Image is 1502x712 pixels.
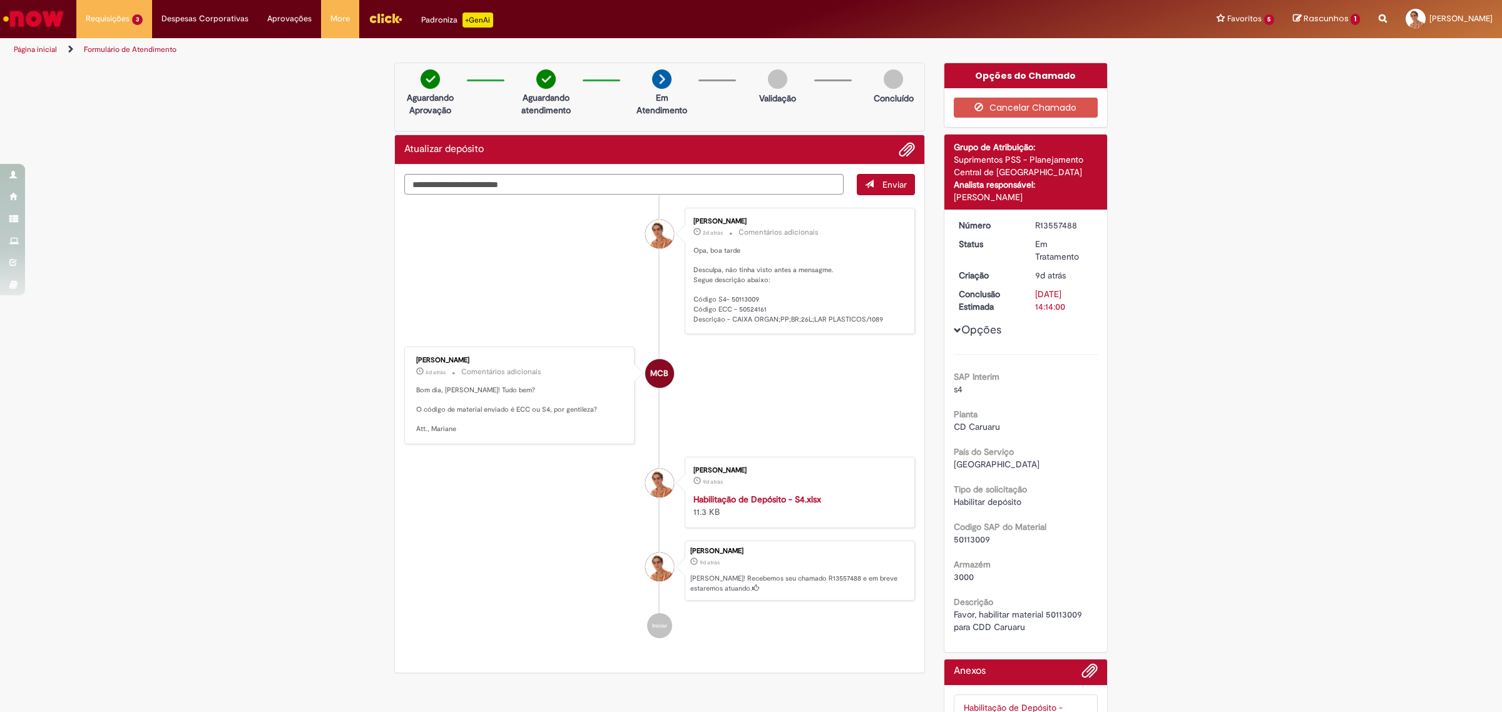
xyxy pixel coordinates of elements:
[536,69,556,89] img: check-circle-green.png
[954,534,990,545] span: 50113009
[954,521,1046,532] b: Codigo SAP do Material
[954,459,1040,470] span: [GEOGRAPHIC_DATA]
[954,384,963,395] span: s4
[161,13,248,25] span: Despesas Corporativas
[954,559,991,570] b: Armazém
[693,246,902,325] p: Opa, boa tarde Desculpa, não tinha visto antes a mensagme. Segue descrição abaixo: Código S4- 501...
[954,446,1014,457] b: País do Serviço
[884,69,903,89] img: img-circle-grey.png
[954,609,1085,633] span: Favor, habilitar material 50113009 para CDD Caruaru
[703,229,723,236] span: 2d atrás
[84,44,176,54] a: Formulário de Atendimento
[1429,13,1493,24] span: [PERSON_NAME]
[954,371,999,382] b: SAP Interim
[954,141,1098,153] div: Grupo de Atribuição:
[1351,14,1360,25] span: 1
[857,174,915,195] button: Enviar
[954,191,1098,203] div: [PERSON_NAME]
[954,666,986,677] h2: Anexos
[768,69,787,89] img: img-circle-grey.png
[650,359,668,389] span: MCB
[1035,288,1093,313] div: [DATE] 14:14:00
[404,541,915,601] li: Alrino Alves Da Silva Junior
[944,63,1108,88] div: Opções do Chamado
[462,13,493,28] p: +GenAi
[693,494,821,505] a: Habilitação de Depósito - S4.xlsx
[954,571,974,582] span: 3000
[738,227,819,238] small: Comentários adicionais
[954,98,1098,118] button: Cancelar Chamado
[703,478,723,486] time: 23/09/2025 08:48:24
[416,385,625,435] p: Bom dia, [PERSON_NAME]! Tudo bem? O código de material enviado é ECC ou S4, por gentileza? Att., ...
[949,219,1026,231] dt: Número
[426,369,446,376] span: 6d atrás
[759,92,796,104] p: Validação
[1304,13,1349,24] span: Rascunhos
[516,91,576,116] p: Aguardando atendimento
[703,478,723,486] span: 9d atrás
[899,141,915,158] button: Adicionar anexos
[330,13,350,25] span: More
[421,69,440,89] img: check-circle-green.png
[1081,663,1098,685] button: Adicionar anexos
[404,195,915,651] ul: Histórico de tíquete
[404,144,484,155] h2: Atualizar depósito Histórico de tíquete
[645,552,674,581] div: Alrino Alves Da Silva Junior
[693,467,902,474] div: [PERSON_NAME]
[700,559,720,566] time: 23/09/2025 08:48:27
[86,13,130,25] span: Requisições
[1035,219,1093,231] div: R13557488
[1035,269,1093,282] div: 23/09/2025 08:48:27
[1293,13,1360,25] a: Rascunhos
[645,469,674,497] div: Alrino Alves Da Silva Junior
[645,220,674,248] div: Alrino Alves Da Silva Junior
[949,238,1026,250] dt: Status
[404,174,844,195] textarea: Digite sua mensagem aqui...
[949,288,1026,313] dt: Conclusão Estimada
[954,421,1000,432] span: CD Caruaru
[9,38,992,61] ul: Trilhas de página
[645,359,674,388] div: Mariane Cega Bianchessi
[426,369,446,376] time: 25/09/2025 10:41:17
[703,229,723,236] time: 29/09/2025 13:55:17
[652,69,672,89] img: arrow-next.png
[1035,238,1093,263] div: Em Tratamento
[369,9,402,28] img: click_logo_yellow_360x200.png
[400,91,461,116] p: Aguardando Aprovação
[132,14,143,25] span: 3
[690,574,908,593] p: [PERSON_NAME]! Recebemos seu chamado R13557488 e em breve estaremos atuando.
[1035,270,1066,281] time: 23/09/2025 08:48:27
[416,357,625,364] div: [PERSON_NAME]
[267,13,312,25] span: Aprovações
[690,547,908,555] div: [PERSON_NAME]
[954,153,1098,178] div: Suprimentos PSS - Planejamento Central de [GEOGRAPHIC_DATA]
[954,484,1027,495] b: Tipo de solicitação
[882,179,907,190] span: Enviar
[421,13,493,28] div: Padroniza
[874,92,914,104] p: Concluído
[1227,13,1262,25] span: Favoritos
[954,496,1021,507] span: Habilitar depósito
[1264,14,1275,25] span: 5
[693,493,902,518] div: 11.3 KB
[631,91,692,116] p: Em Atendimento
[1,6,66,31] img: ServiceNow
[949,269,1026,282] dt: Criação
[693,218,902,225] div: [PERSON_NAME]
[1035,270,1066,281] span: 9d atrás
[700,559,720,566] span: 9d atrás
[14,44,57,54] a: Página inicial
[954,409,978,420] b: Planta
[954,178,1098,191] div: Analista responsável:
[954,596,993,608] b: Descrição
[461,367,541,377] small: Comentários adicionais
